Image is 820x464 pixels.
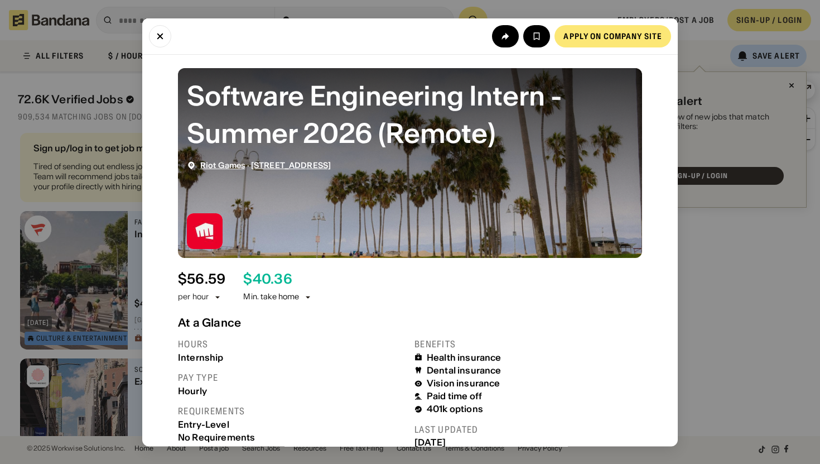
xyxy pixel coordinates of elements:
div: $ 40.36 [243,271,292,287]
div: Last updated [414,423,642,435]
div: per hour [178,291,209,303]
a: Riot Games [200,160,245,170]
div: No Requirements [178,432,406,442]
div: Vision insurance [427,378,500,389]
div: Health insurance [427,352,501,362]
div: Pay type [178,371,406,383]
div: Hours [178,338,406,350]
div: Internship [178,352,406,362]
div: Paid time off [427,391,482,401]
div: Min. take home [243,291,312,303]
div: 401k options [427,404,483,414]
div: Software Engineering Intern - Summer 2026 (Remote) [187,76,633,151]
div: Dental insurance [427,365,501,375]
div: Hourly [178,385,406,396]
div: Requirements [178,405,406,417]
div: At a Glance [178,315,642,329]
button: Close [149,25,171,47]
div: Apply on company site [563,32,662,40]
div: Entry-Level [178,419,406,429]
div: [DATE] [414,437,642,448]
div: Benefits [414,338,642,350]
a: [STREET_ADDRESS] [251,160,331,170]
div: · [200,160,331,170]
div: $ 56.59 [178,271,225,287]
img: Riot Games logo [187,213,223,248]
